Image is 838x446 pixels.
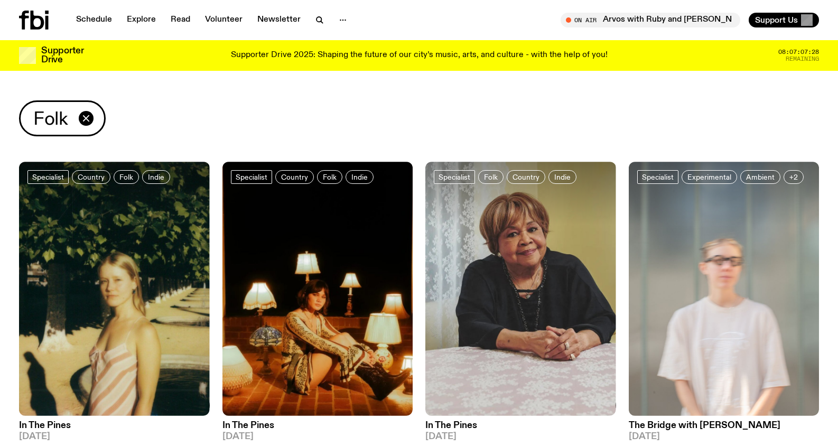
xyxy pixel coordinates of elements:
span: [DATE] [19,432,210,441]
span: Ambient [746,173,775,181]
h3: In The Pines [425,421,616,430]
a: Specialist [637,170,678,184]
img: Mara stands in front of a frosted glass wall wearing a cream coloured t-shirt and black glasses. ... [629,162,820,416]
span: Country [513,173,539,181]
a: Ambient [740,170,780,184]
span: Support Us [755,15,798,25]
a: In The Pines[DATE] [425,416,616,441]
a: Newsletter [251,13,307,27]
span: Folk [484,173,498,181]
span: Folk [323,173,337,181]
span: Specialist [439,173,470,181]
a: Indie [346,170,374,184]
a: The Bridge with [PERSON_NAME][DATE] [629,416,820,441]
a: Folk [317,170,342,184]
span: [DATE] [425,432,616,441]
a: Country [507,170,545,184]
span: [DATE] [222,432,413,441]
a: In The Pines[DATE] [19,416,210,441]
button: +2 [784,170,804,184]
button: Support Us [749,13,819,27]
span: Folk [119,173,133,181]
span: Country [281,173,308,181]
a: Specialist [434,170,475,184]
span: [DATE] [629,432,820,441]
h3: In The Pines [19,421,210,430]
a: Read [164,13,197,27]
span: +2 [789,173,798,181]
button: On AirArvos with Ruby and [PERSON_NAME] [561,13,740,27]
span: Experimental [687,173,731,181]
span: 08:07:07:28 [778,49,819,55]
h3: The Bridge with [PERSON_NAME] [629,421,820,430]
span: Indie [351,173,368,181]
span: Specialist [32,173,64,181]
a: Schedule [70,13,118,27]
a: Specialist [27,170,69,184]
span: Remaining [786,56,819,62]
span: Specialist [236,173,267,181]
a: Country [275,170,314,184]
a: Volunteer [199,13,249,27]
span: Indie [148,173,164,181]
a: Specialist [231,170,272,184]
a: Indie [142,170,170,184]
a: Folk [114,170,139,184]
span: Indie [554,173,571,181]
span: Specialist [642,173,674,181]
p: Supporter Drive 2025: Shaping the future of our city’s music, arts, and culture - with the help o... [231,51,608,60]
h3: Supporter Drive [41,47,83,64]
a: In The Pines[DATE] [222,416,413,441]
span: Folk [33,108,68,129]
a: Country [72,170,110,184]
a: Indie [548,170,576,184]
a: Experimental [682,170,737,184]
span: Country [78,173,105,181]
h3: In The Pines [222,421,413,430]
a: Folk [478,170,504,184]
a: Explore [120,13,162,27]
